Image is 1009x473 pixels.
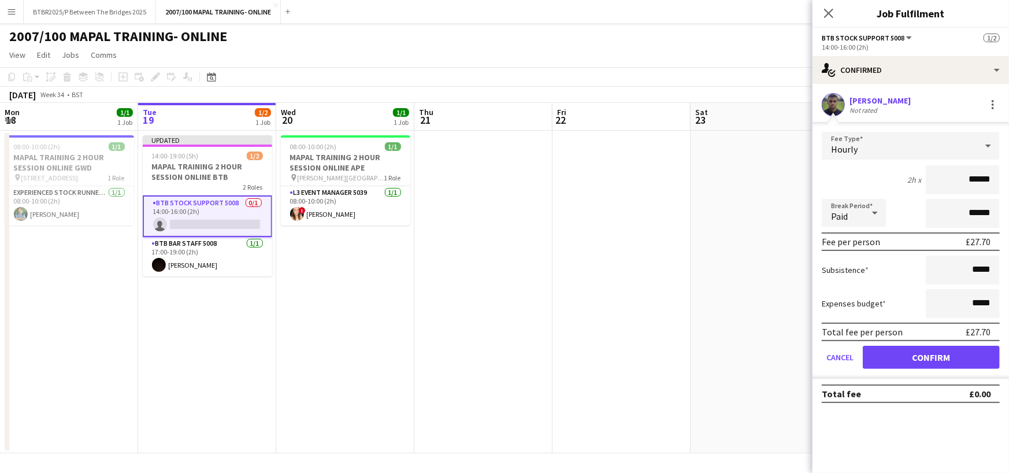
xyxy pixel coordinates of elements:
[290,142,337,151] span: 08:00-10:00 (2h)
[394,118,409,127] div: 1 Job
[693,113,708,127] span: 23
[156,1,281,23] button: 2007/100 MAPAL TRAINING- ONLINE
[108,173,125,182] span: 1 Role
[969,388,991,400] div: £0.00
[143,107,157,117] span: Tue
[831,210,848,222] span: Paid
[384,173,401,182] span: 1 Role
[822,326,903,338] div: Total fee per person
[38,90,67,99] span: Week 34
[822,34,904,42] span: BTB Stock support 5008
[822,265,869,275] label: Subsistence
[5,135,134,226] app-job-card: 08:00-10:00 (2h)1/1MAPAL TRAINING 2 HOUR SESSION ONLINE GWD [STREET_ADDRESS].1 RoleExperienced St...
[255,118,270,127] div: 1 Job
[984,34,1000,42] span: 1/2
[5,47,30,62] a: View
[907,175,921,185] div: 2h x
[57,47,84,62] a: Jobs
[417,113,433,127] span: 21
[281,135,410,226] app-job-card: 08:00-10:00 (2h)1/1MAPAL TRAINING 2 HOUR SESSION ONLINE APE [PERSON_NAME][GEOGRAPHIC_DATA]1 RoleL...
[72,90,83,99] div: BST
[143,237,272,276] app-card-role: BTB Bar Staff 50081/117:00-19:00 (2h)[PERSON_NAME]
[21,173,80,182] span: [STREET_ADDRESS].
[109,142,125,151] span: 1/1
[557,107,566,117] span: Fri
[385,142,401,151] span: 1/1
[298,173,384,182] span: [PERSON_NAME][GEOGRAPHIC_DATA]
[555,113,566,127] span: 22
[117,118,132,127] div: 1 Job
[419,107,433,117] span: Thu
[3,113,20,127] span: 18
[822,34,914,42] button: BTB Stock support 5008
[37,50,50,60] span: Edit
[5,107,20,117] span: Mon
[281,186,410,226] app-card-role: L3 Event Manager 50391/108:00-10:00 (2h)![PERSON_NAME]
[863,346,1000,369] button: Confirm
[966,326,991,338] div: £27.70
[143,135,272,276] app-job-card: Updated14:00-19:00 (5h)1/2MAPAL TRAINING 2 HOUR SESSION ONLINE BTB2 RolesBTB Stock support 50080/...
[850,95,911,106] div: [PERSON_NAME]
[9,28,227,45] h1: 2007/100 MAPAL TRAINING- ONLINE
[966,236,991,247] div: £27.70
[822,236,880,247] div: Fee per person
[255,108,271,117] span: 1/2
[143,161,272,182] h3: MAPAL TRAINING 2 HOUR SESSION ONLINE BTB
[299,207,306,214] span: !
[143,135,272,145] div: Updated
[24,1,156,23] button: BTBR2025/P Between The Bridges 2025
[9,50,25,60] span: View
[822,388,861,400] div: Total fee
[281,152,410,173] h3: MAPAL TRAINING 2 HOUR SESSION ONLINE APE
[813,56,1009,84] div: Confirmed
[393,108,409,117] span: 1/1
[141,113,157,127] span: 19
[86,47,121,62] a: Comms
[5,152,134,173] h3: MAPAL TRAINING 2 HOUR SESSION ONLINE GWD
[850,106,880,114] div: Not rated
[695,107,708,117] span: Sat
[9,89,36,101] div: [DATE]
[831,143,858,155] span: Hourly
[32,47,55,62] a: Edit
[247,151,263,160] span: 1/2
[279,113,296,127] span: 20
[117,108,133,117] span: 1/1
[243,183,263,191] span: 2 Roles
[152,151,199,160] span: 14:00-19:00 (5h)
[91,50,117,60] span: Comms
[822,346,858,369] button: Cancel
[813,6,1009,21] h3: Job Fulfilment
[143,195,272,237] app-card-role: BTB Stock support 50080/114:00-16:00 (2h)
[5,186,134,226] app-card-role: Experienced Stock Runner 50121/108:00-10:00 (2h)[PERSON_NAME]
[822,43,1000,51] div: 14:00-16:00 (2h)
[822,298,886,309] label: Expenses budget
[14,142,61,151] span: 08:00-10:00 (2h)
[281,107,296,117] span: Wed
[62,50,79,60] span: Jobs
